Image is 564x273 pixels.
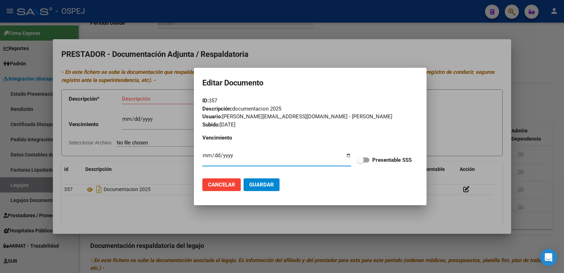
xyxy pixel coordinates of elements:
[202,178,241,191] button: Cancelar
[244,178,280,191] button: Guardar
[208,182,235,188] span: Cancelar
[202,105,418,113] div: documentacion 2025
[202,134,267,142] p: Vencimiento
[540,249,557,266] div: Open Intercom Messenger
[202,76,418,90] h2: Editar Documento
[202,106,232,112] strong: Descripción:
[202,97,209,104] strong: ID:
[372,157,412,163] strong: Presentable SSS
[202,113,418,121] div: [PERSON_NAME][EMAIL_ADDRESS][DOMAIN_NAME] - [PERSON_NAME]
[202,97,418,105] div: 357
[202,121,418,129] div: [DATE]
[202,121,220,128] strong: Subido:
[249,182,274,188] span: Guardar
[202,113,222,120] strong: Usuario:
